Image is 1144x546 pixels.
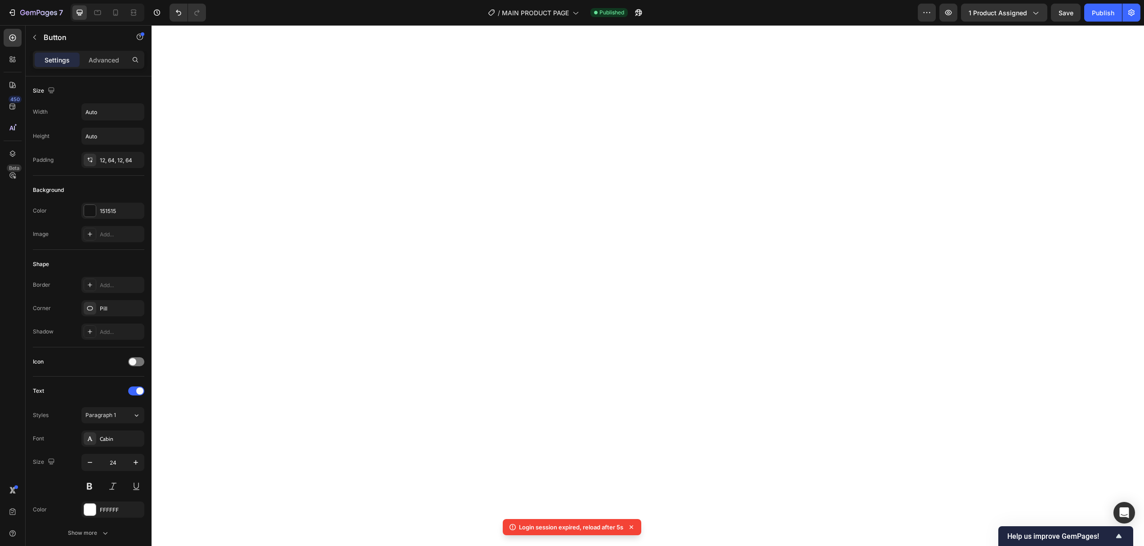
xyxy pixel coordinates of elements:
[7,164,22,172] div: Beta
[100,207,142,215] div: 151515
[33,108,48,116] div: Width
[33,260,49,268] div: Shape
[100,156,142,164] div: 12, 64, 12, 64
[100,506,142,514] div: FFFFFF
[1007,532,1113,541] span: Help us improve GemPages!
[1092,8,1114,18] div: Publish
[33,387,44,395] div: Text
[502,8,569,18] span: MAIN PRODUCT PAGE
[1113,502,1135,524] div: Open Intercom Messenger
[82,104,144,120] input: Auto
[152,25,1144,546] iframe: To enrich screen reader interactions, please activate Accessibility in Grammarly extension settings
[170,4,206,22] div: Undo/Redo
[33,207,47,215] div: Color
[100,231,142,239] div: Add...
[89,55,119,65] p: Advanced
[33,328,54,336] div: Shadow
[81,407,144,423] button: Paragraph 1
[33,525,144,541] button: Show more
[33,156,54,164] div: Padding
[599,9,624,17] span: Published
[44,32,120,43] p: Button
[1084,4,1122,22] button: Publish
[33,281,50,289] div: Border
[969,8,1027,18] span: 1 product assigned
[33,506,47,514] div: Color
[33,435,44,443] div: Font
[33,230,49,238] div: Image
[33,85,57,97] div: Size
[33,358,44,366] div: Icon
[961,4,1047,22] button: 1 product assigned
[100,435,142,443] div: Cabin
[85,411,116,419] span: Paragraph 1
[100,281,142,289] div: Add...
[33,411,49,419] div: Styles
[33,132,49,140] div: Height
[59,7,63,18] p: 7
[33,456,57,468] div: Size
[1051,4,1081,22] button: Save
[519,523,623,532] p: Login session expired, reload after 5s
[82,128,144,144] input: Auto
[4,4,67,22] button: 7
[100,305,142,313] div: Pill
[33,304,51,312] div: Corner
[9,96,22,103] div: 450
[1007,531,1124,542] button: Show survey - Help us improve GemPages!
[68,528,110,537] div: Show more
[100,328,142,336] div: Add...
[498,8,500,18] span: /
[45,55,70,65] p: Settings
[33,186,64,194] div: Background
[1059,9,1073,17] span: Save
